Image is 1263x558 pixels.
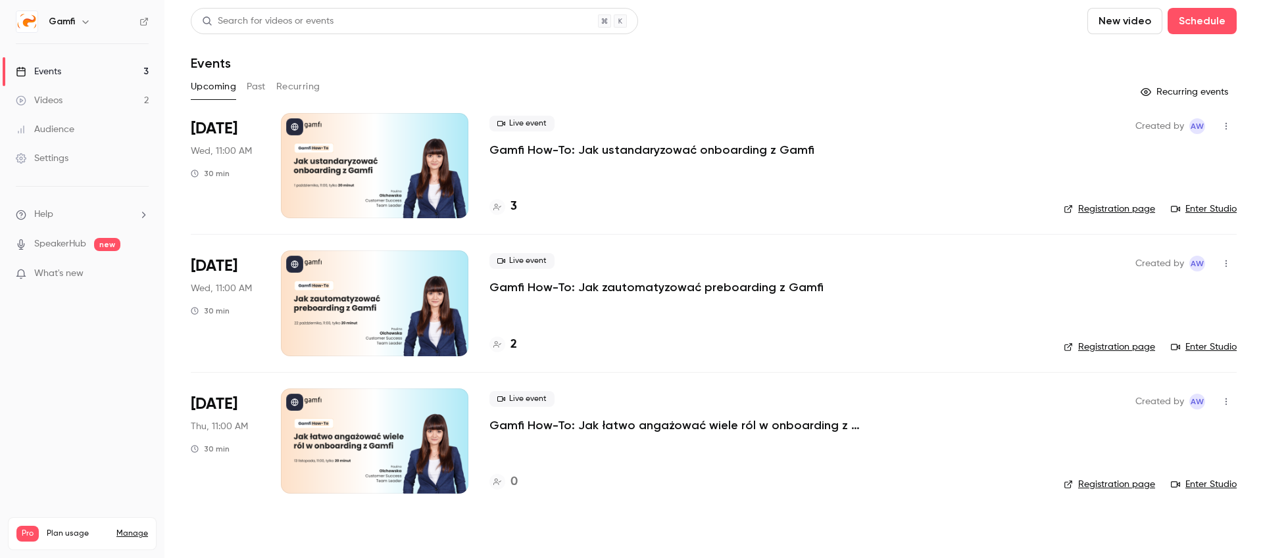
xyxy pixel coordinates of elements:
span: Live event [489,391,555,407]
span: Pro [16,526,39,542]
a: Gamfi How-To: Jak łatwo angażować wiele ról w onboarding z Gamfi [489,417,884,433]
a: 3 [489,198,517,216]
img: Gamfi [16,11,37,32]
span: Anita Wojtaś-Jakubowska [1189,394,1205,409]
div: 30 min [191,168,230,179]
span: Thu, 11:00 AM [191,420,248,433]
div: Events [16,65,61,78]
span: Wed, 11:00 AM [191,145,252,158]
span: new [94,238,120,251]
div: Oct 22 Wed, 11:00 AM (Europe/Warsaw) [191,250,260,356]
h1: Events [191,55,231,71]
button: Schedule [1168,8,1237,34]
div: Videos [16,94,62,107]
span: AW [1191,394,1204,409]
span: Anita Wojtaś-Jakubowska [1189,118,1205,134]
span: Created by [1135,118,1184,134]
span: Anita Wojtaś-Jakubowska [1189,256,1205,271]
a: Enter Studio [1171,340,1237,354]
h4: 2 [510,336,517,354]
span: Live event [489,116,555,131]
button: Recurring [276,76,320,97]
span: Wed, 11:00 AM [191,282,252,295]
button: Recurring events [1135,81,1237,103]
h4: 3 [510,198,517,216]
a: Gamfi How-To: Jak ustandaryzować onboarding z Gamfi [489,142,814,158]
span: [DATE] [191,256,237,277]
a: 2 [489,336,517,354]
div: 30 min [191,444,230,454]
span: Live event [489,253,555,269]
div: Oct 1 Wed, 11:00 AM (Europe/Warsaw) [191,113,260,218]
a: 0 [489,473,518,491]
span: [DATE] [191,394,237,415]
a: SpeakerHub [34,237,86,251]
div: Settings [16,152,68,165]
a: Registration page [1064,478,1155,491]
a: Enter Studio [1171,202,1237,216]
span: AW [1191,118,1204,134]
div: Nov 13 Thu, 11:00 AM (Europe/Warsaw) [191,388,260,494]
span: What's new [34,267,84,281]
span: Created by [1135,256,1184,271]
span: [DATE] [191,118,237,139]
button: Upcoming [191,76,236,97]
a: Registration page [1064,202,1155,216]
li: help-dropdown-opener [16,208,149,221]
div: Search for videos or events [202,14,334,28]
a: Manage [116,528,148,539]
span: Created by [1135,394,1184,409]
h4: 0 [510,473,518,491]
div: 30 min [191,306,230,316]
a: Gamfi How-To: Jak zautomatyzować preboarding z Gamfi [489,279,824,295]
button: New video [1087,8,1162,34]
span: AW [1191,256,1204,271]
h6: Gamfi [49,15,75,28]
span: Help [34,208,53,221]
span: Plan usage [47,528,109,539]
button: Past [247,76,266,97]
a: Registration page [1064,340,1155,354]
div: Audience [16,123,74,136]
a: Enter Studio [1171,478,1237,491]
